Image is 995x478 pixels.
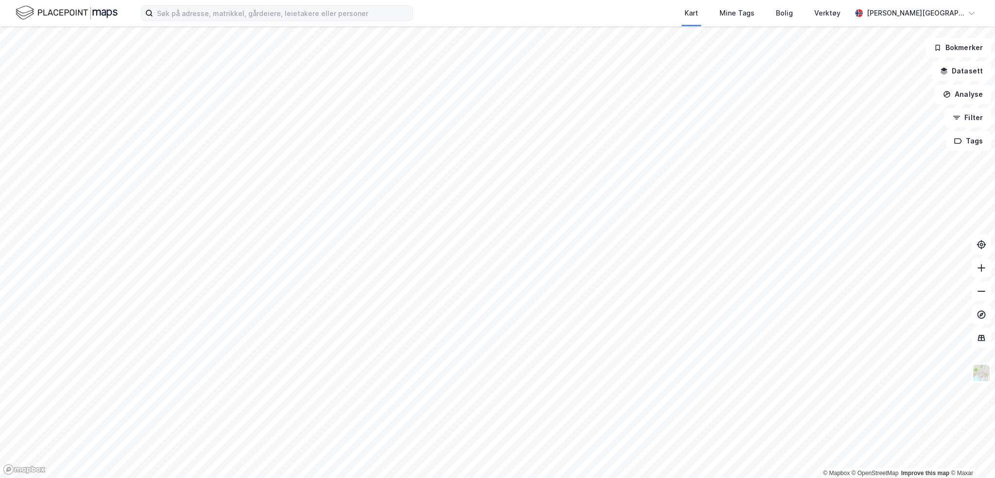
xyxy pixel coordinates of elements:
[720,7,755,19] div: Mine Tags
[16,4,118,21] img: logo.f888ab2527a4732fd821a326f86c7f29.svg
[814,7,841,19] div: Verktøy
[946,131,991,151] button: Tags
[3,464,46,475] a: Mapbox homepage
[867,7,964,19] div: [PERSON_NAME][GEOGRAPHIC_DATA]
[935,85,991,104] button: Analyse
[946,431,995,478] iframe: Chat Widget
[972,364,991,382] img: Z
[685,7,698,19] div: Kart
[901,470,949,477] a: Improve this map
[823,470,850,477] a: Mapbox
[926,38,991,57] button: Bokmerker
[776,7,793,19] div: Bolig
[932,61,991,81] button: Datasett
[944,108,991,127] button: Filter
[153,6,412,20] input: Søk på adresse, matrikkel, gårdeiere, leietakere eller personer
[946,431,995,478] div: Kontrollprogram for chat
[852,470,899,477] a: OpenStreetMap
